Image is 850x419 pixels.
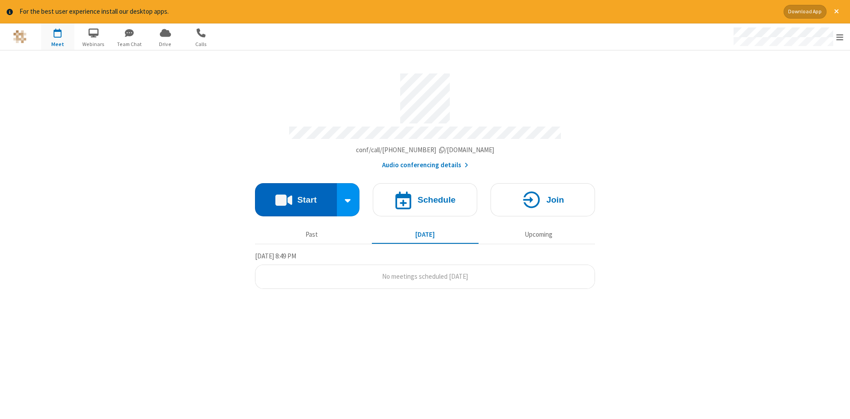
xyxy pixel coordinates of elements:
[784,5,827,19] button: Download App
[725,23,850,50] div: Open menu
[77,40,110,48] span: Webinars
[41,40,74,48] span: Meet
[372,227,479,243] button: [DATE]
[356,145,495,155] button: Copy my meeting room linkCopy my meeting room link
[13,30,27,43] img: QA Selenium DO NOT DELETE OR CHANGE
[255,183,337,216] button: Start
[149,40,182,48] span: Drive
[259,227,365,243] button: Past
[546,196,564,204] h4: Join
[830,5,843,19] button: Close alert
[337,183,360,216] div: Start conference options
[491,183,595,216] button: Join
[19,7,777,17] div: For the best user experience install our desktop apps.
[255,251,595,289] section: Today's Meetings
[255,252,296,260] span: [DATE] 8:49 PM
[373,183,477,216] button: Schedule
[382,160,468,170] button: Audio conferencing details
[382,272,468,281] span: No meetings scheduled [DATE]
[3,23,36,50] button: Logo
[297,196,317,204] h4: Start
[185,40,218,48] span: Calls
[485,227,592,243] button: Upcoming
[417,196,456,204] h4: Schedule
[356,146,495,154] span: Copy my meeting room link
[255,67,595,170] section: Account details
[113,40,146,48] span: Team Chat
